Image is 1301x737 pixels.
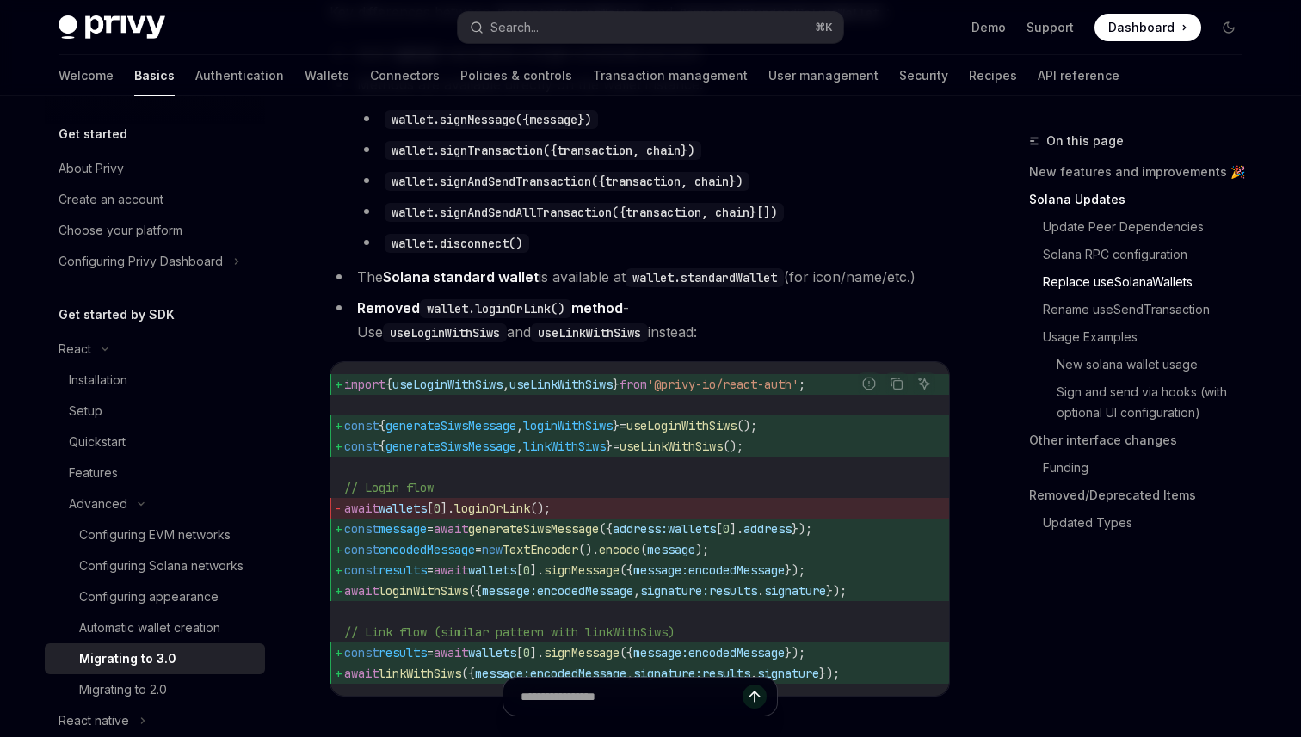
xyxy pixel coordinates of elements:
span: linkWithSiws [523,439,606,454]
span: message: [633,562,688,578]
span: new [482,542,503,557]
a: Solana RPC configuration [1043,241,1256,268]
span: generateSiwsMessage [385,439,516,454]
span: wallets [468,562,516,578]
h5: Get started [59,124,127,144]
span: generateSiwsMessage [385,418,516,433]
span: encodedMessage [537,583,633,599]
span: } [613,377,620,392]
span: const [344,645,379,660]
span: useLinkWithSiws [620,439,723,454]
div: Configuring Solana networks [79,556,244,576]
span: loginWithSiws [523,418,613,433]
div: Setup [69,401,102,421]
a: New features and improvements 🎉 [1029,158,1256,186]
span: ( [640,542,647,557]
code: wallet.signAndSendAllTransaction({transaction, chain}[]) [385,203,784,222]
a: Support [1027,19,1074,36]
a: Demo [971,19,1006,36]
span: // Login flow [344,480,434,495]
span: = [613,439,620,454]
span: { [379,418,385,433]
span: useLinkWithSiws [509,377,613,392]
span: }); [819,666,840,681]
a: Basics [134,55,175,96]
span: message: [475,666,530,681]
span: import [344,377,385,392]
div: Choose your platform [59,220,182,241]
span: address: [613,521,668,537]
span: = [427,645,434,660]
span: }); [785,562,805,578]
span: (). [578,542,599,557]
div: Configuring Privy Dashboard [59,251,223,272]
div: Migrating to 2.0 [79,679,167,700]
div: Quickstart [69,432,126,452]
span: (); [530,501,551,516]
a: Connectors [370,55,440,96]
span: } [613,418,620,433]
a: Migrating to 2.0 [45,674,265,705]
span: , [516,418,523,433]
a: Migrating to 3.0 [45,643,265,674]
span: = [620,418,626,433]
li: The is available at (for icon/name/etc.) [330,265,950,289]
div: Configuring appearance [79,587,219,607]
button: Copy the contents from the code block [885,372,908,395]
span: useLoginWithSiws [392,377,503,392]
span: results [709,583,757,599]
div: Migrating to 3.0 [79,648,176,669]
span: ]. [530,645,544,660]
a: Funding [1043,454,1256,482]
a: Transaction management [593,55,748,96]
span: , [516,439,523,454]
span: signature: [633,666,702,681]
span: const [344,418,379,433]
span: const [344,542,379,557]
a: Update Peer Dependencies [1043,213,1256,241]
span: ({ [620,645,633,660]
a: Other interface changes [1029,427,1256,454]
code: useLinkWithSiws [531,323,648,342]
span: signMessage [544,645,620,660]
span: await [434,645,468,660]
a: Removed/Deprecated Items [1029,482,1256,509]
code: wallet.signAndSendTransaction({transaction, chain}) [385,172,749,191]
a: Automatic wallet creation [45,612,265,643]
div: Search... [490,17,539,38]
span: { [379,439,385,454]
span: TextEncoder [503,542,578,557]
a: Solana Updates [1029,186,1256,213]
button: Toggle dark mode [1215,14,1242,41]
div: Create an account [59,189,163,210]
img: dark logo [59,15,165,40]
code: wallet.signMessage({message}) [385,110,598,129]
span: await [434,562,468,578]
a: Replace useSolanaWallets [1043,268,1256,296]
a: Dashboard [1094,14,1201,41]
span: 0 [523,562,530,578]
a: Updated Types [1043,509,1256,537]
a: API reference [1038,55,1119,96]
span: ({ [599,521,613,537]
span: ⌘ K [815,21,833,34]
div: React [59,339,91,359]
span: message [379,521,427,537]
span: 0 [523,645,530,660]
span: wallets [379,501,427,516]
a: Policies & controls [460,55,572,96]
span: [ [516,645,523,660]
span: from [620,377,647,392]
div: React native [59,710,129,731]
span: await [344,583,379,599]
span: Dashboard [1108,19,1175,36]
div: Features [69,463,118,483]
span: = [475,542,482,557]
strong: Removed method [357,299,623,316]
span: wallets [668,521,716,537]
span: ]. [530,562,544,578]
span: encode [599,542,640,557]
a: Usage Examples [1043,323,1256,351]
span: message [647,542,695,557]
span: encodedMessage [688,645,785,660]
